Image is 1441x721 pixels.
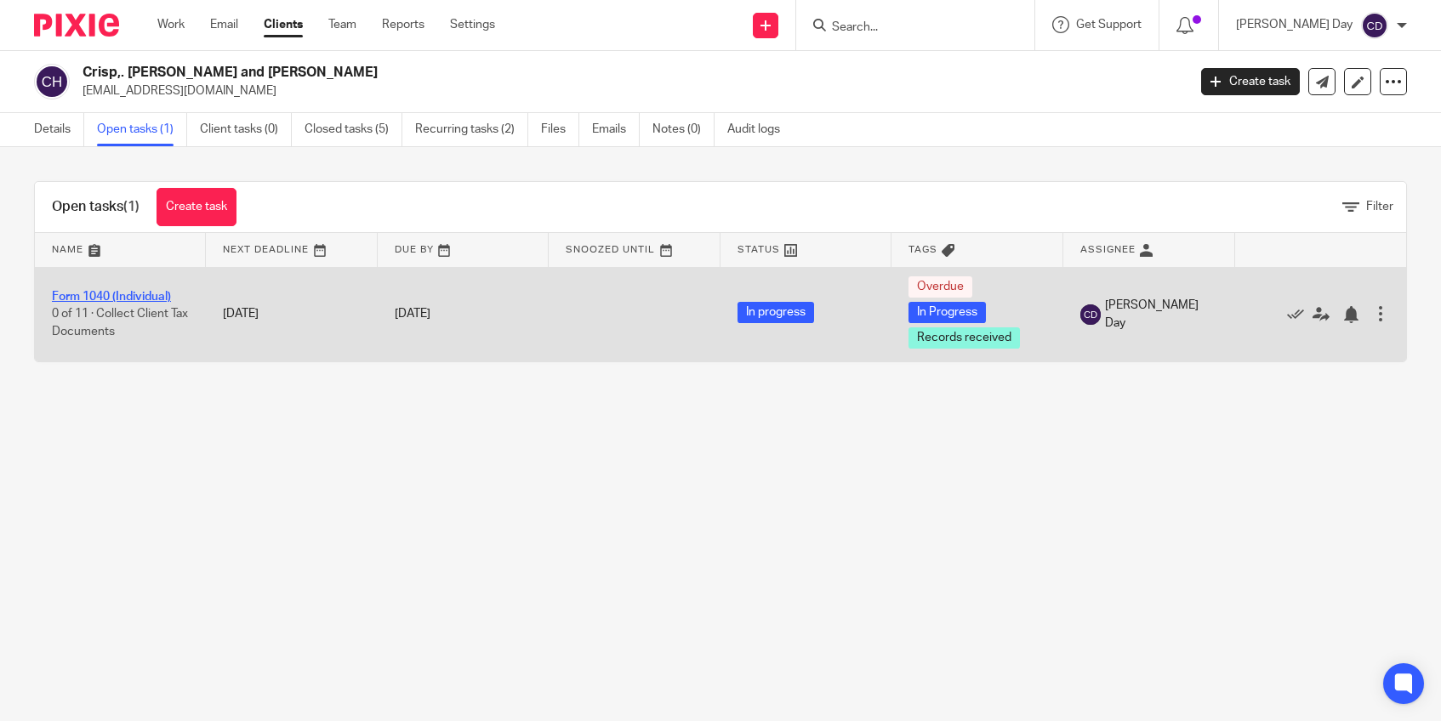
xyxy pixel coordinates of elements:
span: [DATE] [395,308,430,320]
td: [DATE] [206,267,377,361]
span: Tags [908,245,937,254]
a: Clients [264,16,303,33]
p: [PERSON_NAME] Day [1236,16,1353,33]
span: In Progress [908,302,986,323]
p: [EMAIL_ADDRESS][DOMAIN_NAME] [83,82,1176,99]
span: Get Support [1076,19,1142,31]
a: Create task [1201,68,1300,95]
a: Reports [382,16,424,33]
a: Audit logs [727,113,793,146]
a: Mark as done [1287,305,1313,322]
img: svg%3E [1361,12,1388,39]
span: Status [738,245,780,254]
span: Records received [908,327,1020,349]
a: Form 1040 (Individual) [52,291,171,303]
a: Notes (0) [652,113,715,146]
span: 0 of 11 · Collect Client Tax Documents [52,308,188,338]
a: Open tasks (1) [97,113,187,146]
a: Settings [450,16,495,33]
span: Filter [1366,201,1393,213]
a: Email [210,16,238,33]
h2: Crisp,. [PERSON_NAME] and [PERSON_NAME] [83,64,957,82]
a: Work [157,16,185,33]
a: Recurring tasks (2) [415,113,528,146]
span: In progress [738,302,814,323]
span: Overdue [908,276,972,298]
a: Files [541,113,579,146]
img: Pixie [34,14,119,37]
img: svg%3E [1080,304,1101,325]
span: Snoozed Until [566,245,655,254]
span: (1) [123,200,140,213]
a: Closed tasks (5) [305,113,402,146]
img: svg%3E [34,64,70,99]
input: Search [830,20,983,36]
a: Emails [592,113,640,146]
a: Details [34,113,84,146]
span: [PERSON_NAME] Day [1105,297,1217,332]
a: Team [328,16,356,33]
a: Create task [157,188,236,226]
a: Client tasks (0) [200,113,292,146]
h1: Open tasks [52,198,140,216]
